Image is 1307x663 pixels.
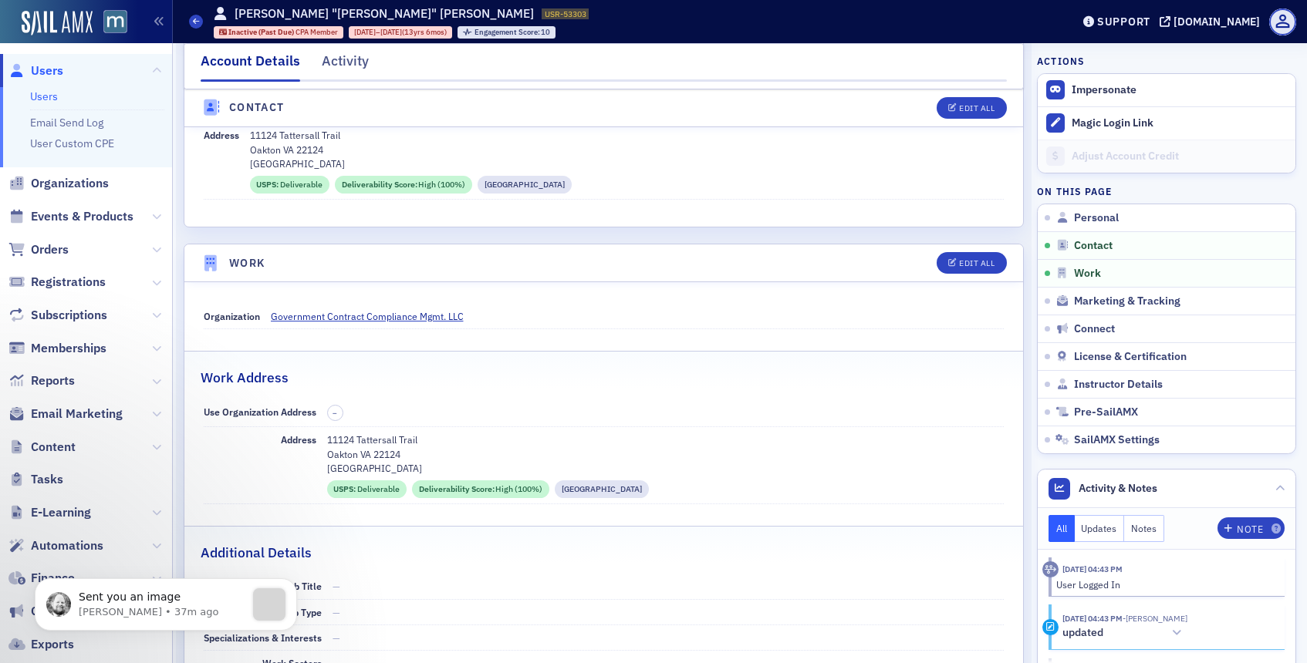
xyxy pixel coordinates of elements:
[555,480,649,498] div: Residential Street
[1038,106,1295,140] button: Magic Login Link
[12,547,320,655] iframe: Intercom notifications message
[1049,515,1075,542] button: All
[256,179,280,191] span: USPS :
[8,307,107,324] a: Subscriptions
[1072,150,1288,163] div: Adjust Account Credit
[1042,561,1059,577] div: Activity
[250,143,1005,156] p: Oakton VA 22124
[201,543,312,563] h2: Additional Details
[475,29,551,37] div: 10
[250,176,329,194] div: USPS: Deliverable
[1074,350,1187,364] span: License & Certification
[1062,613,1123,624] time: 10/8/2025 04:43 PM
[235,5,534,22] h1: [PERSON_NAME] "[PERSON_NAME]" [PERSON_NAME]
[1269,8,1296,35] span: Profile
[1072,116,1288,130] div: Magic Login Link
[31,307,107,324] span: Subscriptions
[204,406,316,418] span: Use Organization Address
[1037,54,1085,68] h4: Actions
[250,128,1005,142] p: 11124 Tattersall Trail
[8,439,76,456] a: Content
[1074,433,1160,447] span: SailAMX Settings
[201,51,300,82] div: Account Details
[229,255,265,271] h4: Work
[354,27,376,37] span: [DATE]
[30,89,58,103] a: Users
[1160,16,1265,27] button: [DOMAIN_NAME]
[1038,140,1295,173] a: Adjust Account Credit
[959,104,995,113] div: Edit All
[1042,619,1059,635] div: Update
[93,10,127,36] a: View Homepage
[1074,211,1119,225] span: Personal
[204,129,239,141] span: Address
[204,310,260,322] span: Organization
[8,62,63,79] a: Users
[327,461,1005,475] p: [GEOGRAPHIC_DATA]
[250,156,1005,170] p: [GEOGRAPHIC_DATA]
[8,241,69,258] a: Orders
[1074,239,1113,253] span: Contact
[8,471,63,488] a: Tasks
[229,99,285,116] h4: Contact
[8,636,74,653] a: Exports
[271,309,464,323] span: Government Contract Compliance Mgmt. LLC
[412,480,549,498] div: Deliverability Score: High (100%)
[228,27,296,37] span: Inactive (Past Due)
[333,580,340,592] span: —
[8,537,103,554] a: Automations
[31,372,75,389] span: Reports
[959,259,995,268] div: Edit All
[937,97,1006,119] button: Edit All
[8,372,75,389] a: Reports
[31,208,133,225] span: Events & Products
[30,116,103,130] a: Email Send Log
[30,136,114,150] a: User Custom CPE
[1074,322,1115,336] span: Connect
[349,26,452,39] div: 2011-05-24 00:00:00
[1072,83,1136,97] button: Impersonate
[1074,267,1101,281] span: Work
[1174,15,1260,29] div: [DOMAIN_NAME]
[1237,525,1263,533] div: Note
[1123,613,1187,624] span: Steve Shamlian
[8,603,77,620] a: Connect
[31,406,123,422] span: Email Marketing
[281,433,316,446] span: Address
[354,27,447,37] div: – (13yrs 6mos)
[22,11,93,35] img: SailAMX
[31,274,106,291] span: Registrations
[31,537,103,554] span: Automations
[31,504,91,521] span: E-Learning
[1075,515,1125,542] button: Updates
[333,631,340,644] span: —
[103,10,127,34] img: SailAMX
[1124,515,1164,542] button: Notes
[201,368,289,388] h2: Work Address
[8,570,75,587] a: Finance
[1056,577,1275,591] div: User Logged In
[342,179,419,191] span: Deliverability Score :
[322,51,369,79] div: Activity
[333,606,340,618] span: —
[1097,15,1150,29] div: Support
[419,483,496,496] span: Deliverability Score :
[214,26,344,39] div: Inactive (Past Due): Inactive (Past Due): CPA Member
[31,175,109,192] span: Organizations
[1079,480,1157,496] span: Activity & Notes
[327,432,1005,446] p: 11124 Tattersall Trail
[327,447,1005,461] p: Oakton VA 22124
[219,27,339,37] a: Inactive (Past Due) CPA Member
[1218,517,1285,539] button: Note
[271,309,475,323] a: Government Contract Compliance Mgmt. LLC
[31,340,106,357] span: Memberships
[1062,625,1187,641] button: updated
[31,471,63,488] span: Tasks
[1074,294,1180,308] span: Marketing & Tracking
[478,176,572,194] div: Residential Street
[31,62,63,79] span: Users
[1062,564,1123,574] time: 10/8/2025 04:43 PM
